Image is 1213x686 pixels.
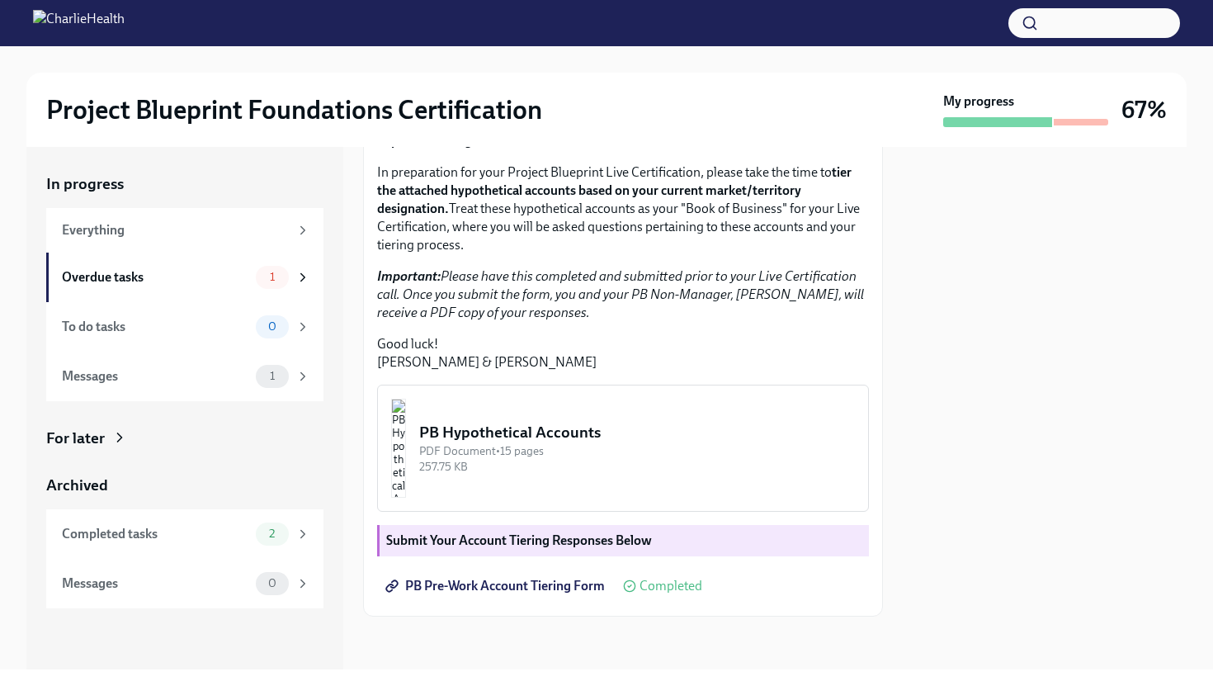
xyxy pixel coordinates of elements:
div: Everything [62,221,289,239]
p: In preparation for your Project Blueprint Live Certification, please take the time to Treat these... [377,163,869,254]
span: PB Pre-Work Account Tiering Form [389,578,605,594]
strong: Submit Your Account Tiering Responses Below [386,532,652,548]
div: To do tasks [62,318,249,336]
a: Everything [46,208,323,253]
a: Overdue tasks1 [46,253,323,302]
div: Messages [62,367,249,386]
div: Messages [62,575,249,593]
p: Good luck! [PERSON_NAME] & [PERSON_NAME] [377,335,869,371]
span: 1 [260,271,285,283]
div: 257.75 KB [419,459,855,475]
span: 2 [259,528,285,540]
a: PB Pre-Work Account Tiering Form [377,570,616,603]
h2: Project Blueprint Foundations Certification [46,93,542,126]
a: Archived [46,475,323,496]
strong: My progress [943,92,1014,111]
em: Please have this completed and submitted prior to your Live Certification call. Once you submit t... [377,268,864,320]
button: PB Hypothetical AccountsPDF Document•15 pages257.75 KB [377,385,869,512]
span: 1 [260,370,285,382]
a: Messages1 [46,352,323,401]
a: Completed tasks2 [46,509,323,559]
img: PB Hypothetical Accounts [391,399,406,498]
div: PDF Document • 15 pages [419,443,855,459]
a: In progress [46,173,323,195]
strong: Important: [377,268,441,284]
div: Overdue tasks [62,268,249,286]
span: 0 [258,577,286,589]
span: Completed [640,580,702,593]
div: For later [46,428,105,449]
a: Messages0 [46,559,323,608]
span: 0 [258,320,286,333]
div: Completed tasks [62,525,249,543]
h3: 67% [1121,95,1167,125]
a: To do tasks0 [46,302,323,352]
div: PB Hypothetical Accounts [419,422,855,443]
img: CharlieHealth [33,10,125,36]
strong: tier the attached hypothetical accounts based on your current market/territory designation. [377,164,852,216]
a: For later [46,428,323,449]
